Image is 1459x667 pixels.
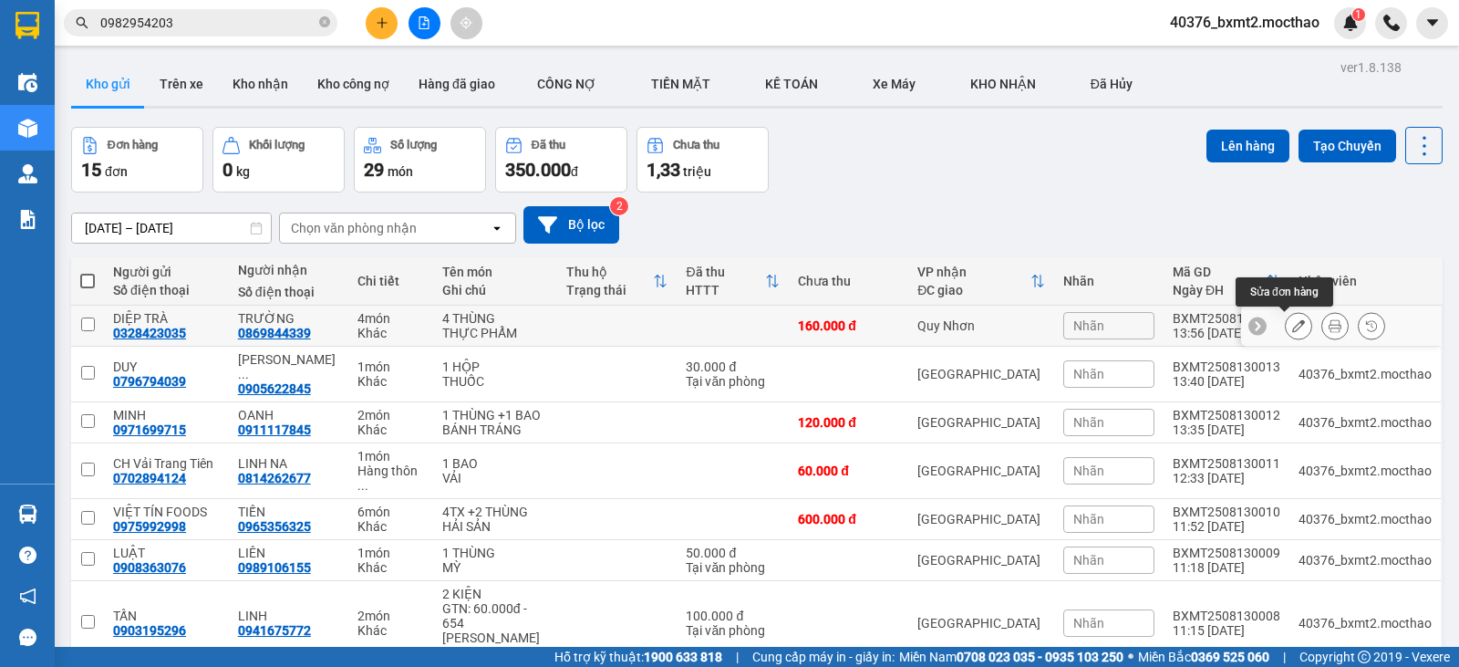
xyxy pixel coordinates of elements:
span: search [76,16,88,29]
div: Chi tiết [357,274,424,288]
div: 0989106155 [238,560,311,575]
div: LINH NA [238,456,339,471]
span: copyright [1358,651,1371,663]
div: 100.000 đ [686,609,780,623]
span: Nhãn [1073,367,1104,381]
div: Khác [357,560,424,575]
span: close-circle [319,15,330,32]
div: 13:40 [DATE] [1173,374,1280,389]
img: warehouse-icon [18,119,37,138]
div: Tại văn phòng [686,374,780,389]
div: VẢI [442,471,549,485]
div: Sửa đơn hàng [1236,277,1333,307]
div: 60.000 đ [798,464,899,478]
div: Tại văn phòng [686,623,780,638]
div: Khác [357,422,424,437]
div: 0908363076 [113,560,186,575]
div: 0814262677 [238,471,311,485]
div: [GEOGRAPHIC_DATA] [917,464,1045,478]
div: Đơn hàng [108,139,158,151]
div: 120.000 đ [798,415,899,430]
div: 0911117845 [238,422,311,437]
div: 1 THÙNG +1 BAO [442,408,549,422]
div: 0903195296 [113,623,186,638]
div: ver 1.8.138 [1340,57,1402,78]
img: solution-icon [18,210,37,229]
div: MINH [113,408,220,422]
span: triệu [683,164,711,179]
div: 40376_bxmt2.mocthao [1299,512,1432,526]
div: Số điện thoại [113,283,220,297]
div: 4 món [357,311,424,326]
img: warehouse-icon [18,505,37,524]
div: 0328423035 [113,326,186,340]
div: [GEOGRAPHIC_DATA] [917,512,1045,526]
div: 600.000 đ [798,512,899,526]
span: 15 [81,159,101,181]
div: 40376_bxmt2.mocthao [1299,616,1432,631]
th: Toggle SortBy [557,257,677,306]
th: Toggle SortBy [908,257,1054,306]
span: ⚪️ [1128,653,1133,661]
span: 29 [364,159,384,181]
span: Đã Hủy [1091,77,1133,91]
div: 50.000 đ [686,546,780,560]
span: KHO NHẬN [970,77,1036,91]
button: aim [450,7,482,39]
div: 0702894124 [113,471,186,485]
img: icon-new-feature [1342,15,1359,31]
span: message [19,629,36,646]
div: Khác [357,326,424,340]
button: Lên hàng [1206,130,1289,162]
div: Nhãn [1063,274,1154,288]
div: 2 món [357,609,424,623]
div: 1 THÙNG [442,546,549,560]
th: Toggle SortBy [677,257,789,306]
span: | [1283,647,1286,667]
sup: 2 [610,197,628,215]
span: KẾ TOÁN [765,77,818,91]
span: 0 [222,159,233,181]
div: Tại văn phòng [686,560,780,575]
div: Sửa đơn hàng [1285,312,1312,339]
span: Hỗ trợ kỹ thuật: [554,647,722,667]
button: Kho công nợ [303,62,404,106]
div: 2 món [357,408,424,422]
div: VIỆT TÍN FOODS [113,505,220,519]
div: Khối lượng [249,139,305,151]
div: 0941675772 [238,623,311,638]
button: Kho nhận [218,62,303,106]
div: 0869844339 [238,326,311,340]
span: caret-down [1424,15,1441,31]
span: 1 [1355,8,1361,21]
button: Tạo Chuyến [1299,130,1396,162]
button: Đã thu350.000đ [495,127,627,193]
div: 1 món [357,449,424,464]
div: 0975992998 [113,519,186,534]
div: Chưa thu [673,139,719,151]
div: Số điện thoại [238,285,339,299]
div: LIÊN [238,546,339,560]
span: Cung cấp máy in - giấy in: [752,647,895,667]
div: CH Vải Trang Tiên [113,456,220,471]
span: kg [236,164,250,179]
button: Trên xe [145,62,218,106]
button: Chưa thu1,33 triệu [636,127,769,193]
div: BÁNH TRÁNG [442,422,549,437]
div: MỲ [442,560,549,575]
div: Người nhận [238,263,339,277]
div: 11:52 [DATE] [1173,519,1280,534]
div: BXMT2508130011 [1173,456,1280,471]
div: 30.000 đ [686,360,780,374]
div: Quy Nhơn [917,318,1045,333]
strong: 1900 633 818 [644,650,722,664]
div: HTTT [686,283,765,297]
div: 1 món [357,360,424,374]
div: Thu hộ [566,265,653,279]
div: 4 THÙNG [442,311,549,326]
span: Nhãn [1073,318,1104,333]
span: Nhãn [1073,464,1104,478]
div: BXMT2508130013 [1173,360,1280,374]
div: 1 món [357,546,424,560]
span: CÔNG NỢ [537,77,596,91]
